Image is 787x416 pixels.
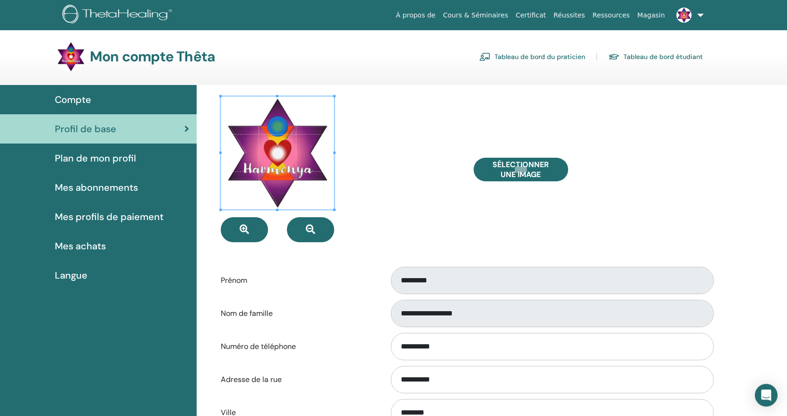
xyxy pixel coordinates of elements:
[62,5,175,26] img: logo.png
[214,371,382,389] label: Adresse de la rue
[55,239,106,253] span: Mes achats
[608,53,620,61] img: graduation-cap.svg
[608,49,703,64] a: Tableau de bord étudiant
[214,305,382,323] label: Nom de famille
[392,7,440,24] a: À propos de
[550,7,588,24] a: Réussites
[55,180,138,195] span: Mes abonnements
[55,268,87,282] span: Langue
[633,7,668,24] a: Magasin
[56,42,86,72] img: default.jpg
[589,7,634,24] a: Ressources
[439,7,512,24] a: Cours & Séminaires
[55,122,116,136] span: Profil de base
[90,48,215,65] h3: Mon compte Thêta
[485,160,556,179] span: Sélectionner une image
[755,384,778,407] div: Open Intercom Messenger
[512,7,550,24] a: Certificat
[55,151,136,165] span: Plan de mon profil
[676,8,692,23] img: default.jpg
[214,338,382,356] label: Numéro de téléphone
[515,166,527,173] input: Sélectionner une image
[55,93,91,107] span: Compte
[479,49,585,64] a: Tableau de bord du praticien
[214,272,382,289] label: Prénom
[479,52,491,61] img: chalkboard-teacher.svg
[55,210,164,224] span: Mes profils de paiement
